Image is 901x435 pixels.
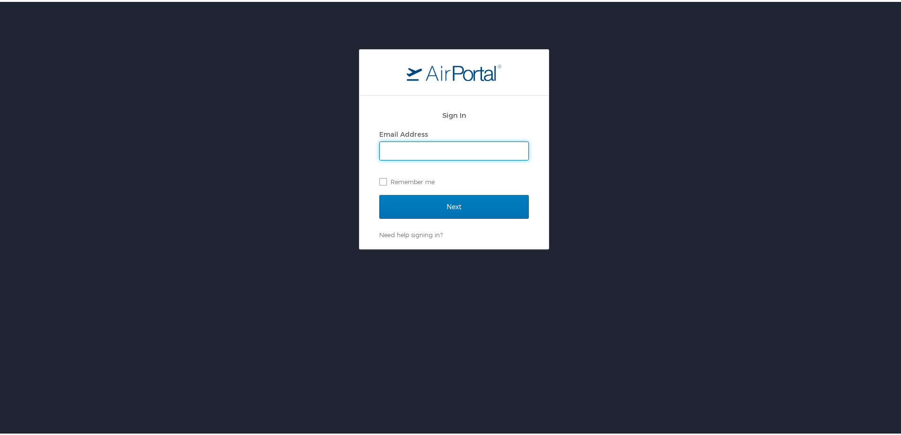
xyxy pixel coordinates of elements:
a: Need help signing in? [379,229,443,237]
h2: Sign In [379,108,529,119]
label: Email Address [379,128,428,136]
label: Remember me [379,173,529,187]
img: logo [407,62,501,79]
input: Next [379,193,529,217]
